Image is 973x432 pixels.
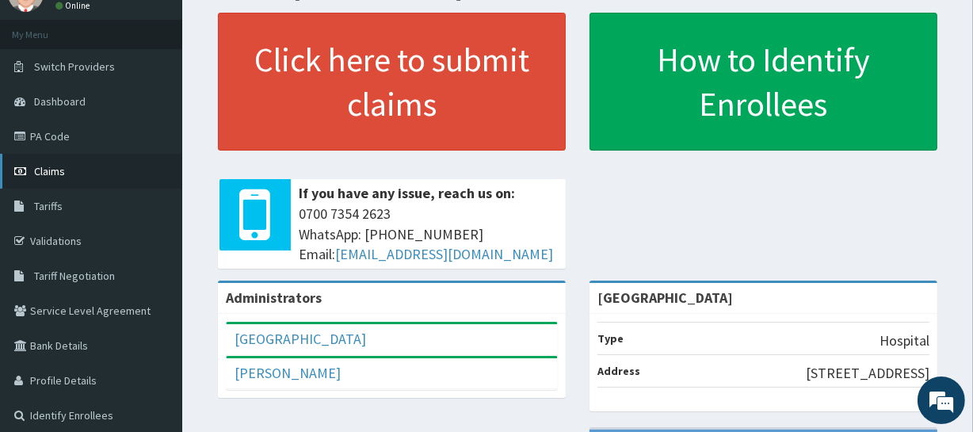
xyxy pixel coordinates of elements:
[299,184,515,202] b: If you have any issue, reach us on:
[590,13,937,151] a: How to Identify Enrollees
[34,59,115,74] span: Switch Providers
[235,330,366,348] a: [GEOGRAPHIC_DATA]
[218,13,566,151] a: Click here to submit claims
[34,269,115,283] span: Tariff Negotiation
[597,289,733,307] strong: [GEOGRAPHIC_DATA]
[335,245,553,263] a: [EMAIL_ADDRESS][DOMAIN_NAME]
[880,331,929,351] p: Hospital
[34,94,86,109] span: Dashboard
[806,363,929,384] p: [STREET_ADDRESS]
[235,364,341,382] a: [PERSON_NAME]
[34,164,65,178] span: Claims
[34,199,63,213] span: Tariffs
[226,289,322,307] b: Administrators
[597,364,640,378] b: Address
[299,204,558,265] span: 0700 7354 2623 WhatsApp: [PHONE_NUMBER] Email:
[597,331,624,346] b: Type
